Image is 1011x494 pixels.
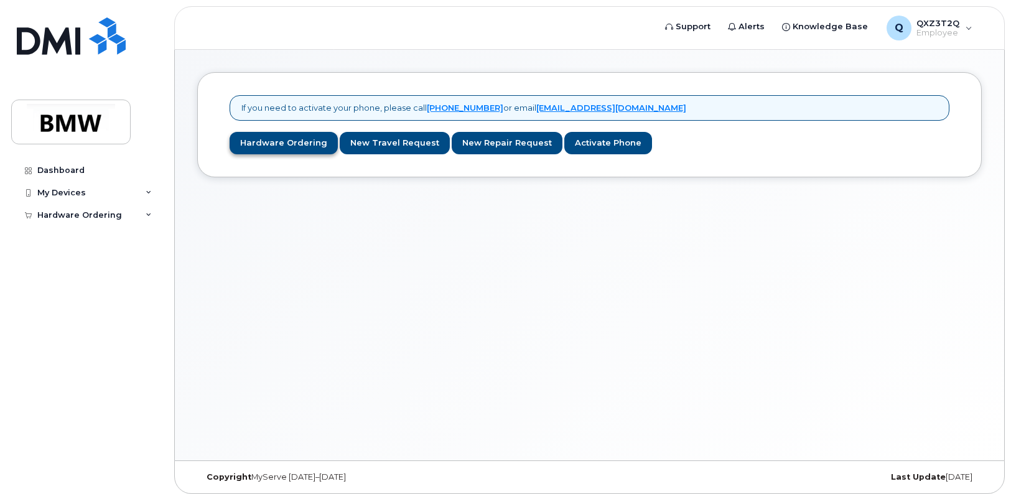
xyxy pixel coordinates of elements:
[536,103,686,113] a: [EMAIL_ADDRESS][DOMAIN_NAME]
[452,132,562,155] a: New Repair Request
[207,472,251,482] strong: Copyright
[230,132,338,155] a: Hardware Ordering
[891,472,946,482] strong: Last Update
[340,132,450,155] a: New Travel Request
[957,440,1002,485] iframe: Messenger Launcher
[241,102,686,114] p: If you need to activate your phone, please call or email
[427,103,503,113] a: [PHONE_NUMBER]
[720,472,982,482] div: [DATE]
[197,472,459,482] div: MyServe [DATE]–[DATE]
[564,132,652,155] a: Activate Phone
